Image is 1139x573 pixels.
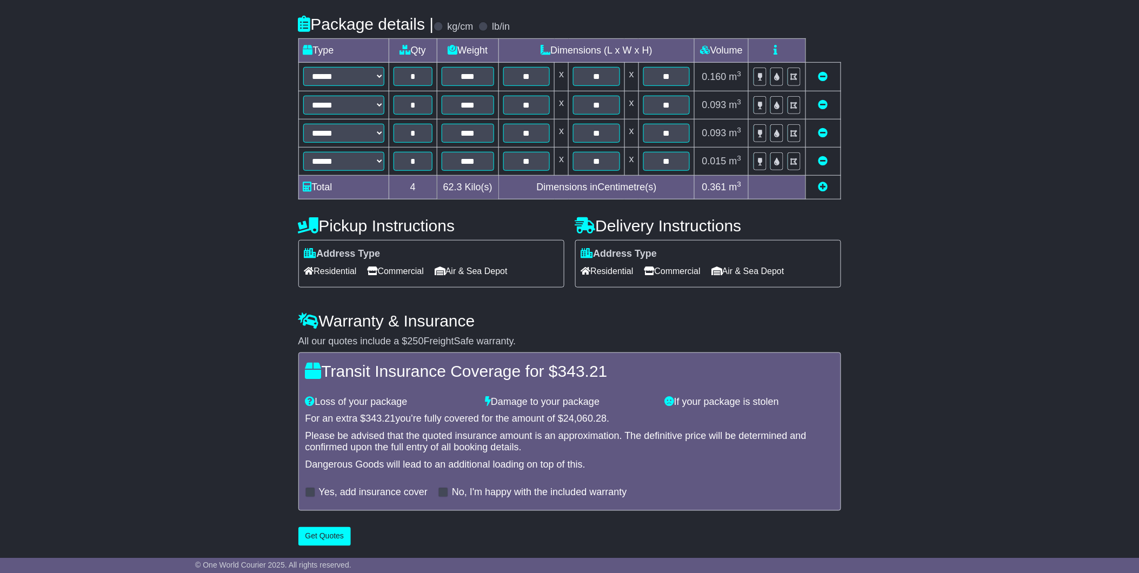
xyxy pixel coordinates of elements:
span: 62.3 [443,182,462,192]
td: x [624,119,638,147]
sup: 3 [737,154,742,162]
td: 4 [389,176,437,199]
span: Air & Sea Depot [711,263,784,279]
h4: Delivery Instructions [575,217,841,235]
span: 343.21 [558,362,608,380]
span: Commercial [368,263,424,279]
td: Kilo(s) [437,176,498,199]
div: Loss of your package [300,396,480,408]
label: lb/in [492,21,510,33]
label: Address Type [581,248,657,260]
td: x [555,119,569,147]
h4: Pickup Instructions [298,217,564,235]
span: 0.093 [702,128,727,138]
span: Residential [581,263,634,279]
span: © One World Courier 2025. All rights reserved. [195,561,351,569]
td: x [555,63,569,91]
a: Remove this item [818,156,828,166]
span: 343.21 [366,413,396,424]
td: Dimensions in Centimetre(s) [498,176,695,199]
a: Remove this item [818,71,828,82]
span: 0.361 [702,182,727,192]
td: Total [298,176,389,199]
span: 0.093 [702,99,727,110]
span: m [729,156,742,166]
label: Yes, add insurance cover [319,487,428,499]
span: 250 [408,336,424,347]
span: 0.160 [702,71,727,82]
sup: 3 [737,126,742,134]
h4: Package details | [298,15,434,33]
td: Weight [437,39,498,63]
sup: 3 [737,98,742,106]
td: x [555,148,569,176]
div: Please be advised that the quoted insurance amount is an approximation. The definitive price will... [305,430,834,454]
td: x [555,91,569,119]
td: Qty [389,39,437,63]
td: x [624,148,638,176]
h4: Transit Insurance Coverage for $ [305,362,834,380]
sup: 3 [737,70,742,78]
td: Type [298,39,389,63]
span: 0.015 [702,156,727,166]
span: m [729,71,742,82]
td: x [624,63,638,91]
div: Damage to your package [479,396,660,408]
div: If your package is stolen [660,396,840,408]
label: Address Type [304,248,381,260]
sup: 3 [737,180,742,188]
div: For an extra $ you're fully covered for the amount of $ . [305,413,834,425]
button: Get Quotes [298,527,351,546]
span: m [729,99,742,110]
a: Remove this item [818,99,828,110]
h4: Warranty & Insurance [298,312,841,330]
span: Commercial [644,263,701,279]
label: No, I'm happy with the included warranty [452,487,627,499]
div: Dangerous Goods will lead to an additional loading on top of this. [305,459,834,471]
td: x [624,91,638,119]
span: m [729,128,742,138]
a: Add new item [818,182,828,192]
span: Residential [304,263,357,279]
div: All our quotes include a $ FreightSafe warranty. [298,336,841,348]
span: m [729,182,742,192]
td: Volume [695,39,749,63]
span: Air & Sea Depot [435,263,508,279]
a: Remove this item [818,128,828,138]
span: 24,060.28 [563,413,607,424]
td: Dimensions (L x W x H) [498,39,695,63]
label: kg/cm [447,21,473,33]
